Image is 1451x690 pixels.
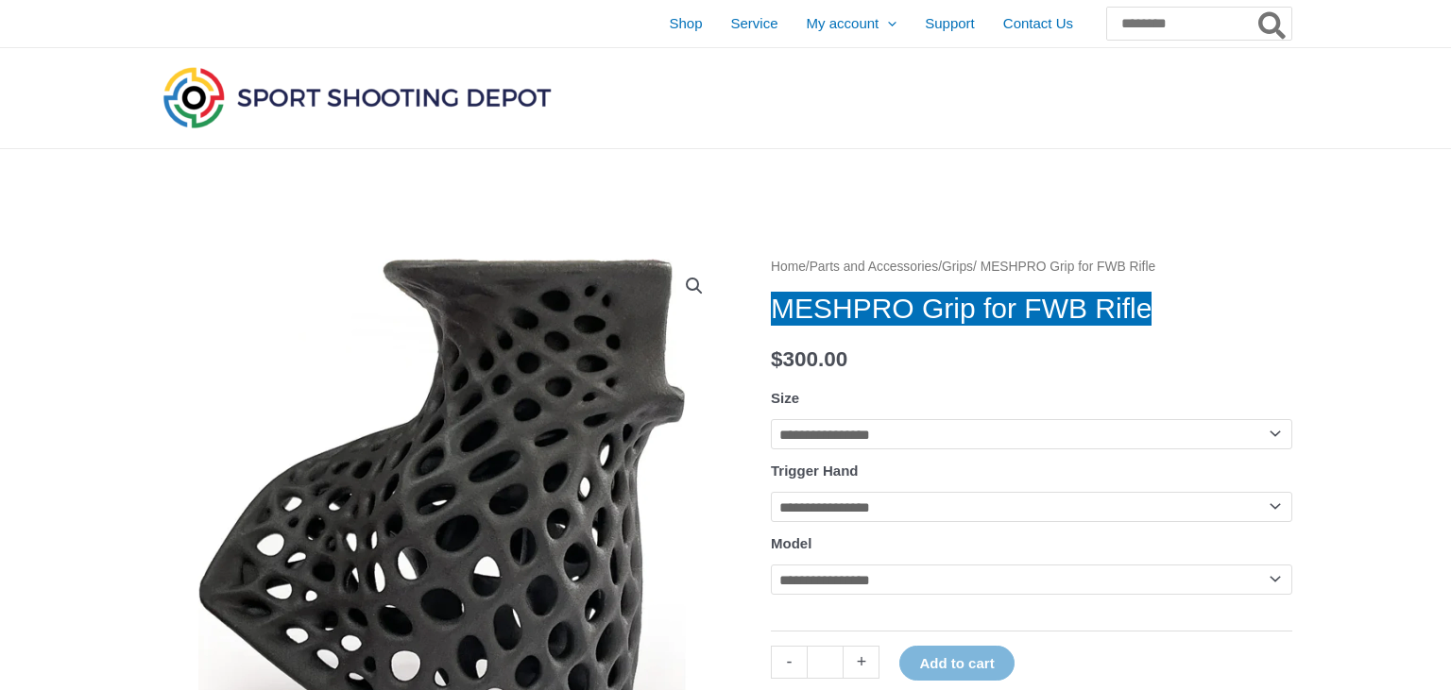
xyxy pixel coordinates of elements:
[771,347,847,371] bdi: 300.00
[771,347,783,371] span: $
[771,390,799,406] label: Size
[771,260,806,274] a: Home
[159,62,555,132] img: Sport Shooting Depot
[771,646,807,679] a: -
[677,269,711,303] a: View full-screen image gallery
[844,646,879,679] a: +
[899,646,1014,681] button: Add to cart
[1255,8,1291,40] button: Search
[771,463,859,479] label: Trigger Hand
[771,292,1292,326] h1: MESHPRO Grip for FWB Rifle
[942,260,973,274] a: Grips
[771,535,811,551] label: Model
[771,255,1292,279] nav: Breadcrumb
[807,646,844,679] input: Product quantity
[810,260,939,274] a: Parts and Accessories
